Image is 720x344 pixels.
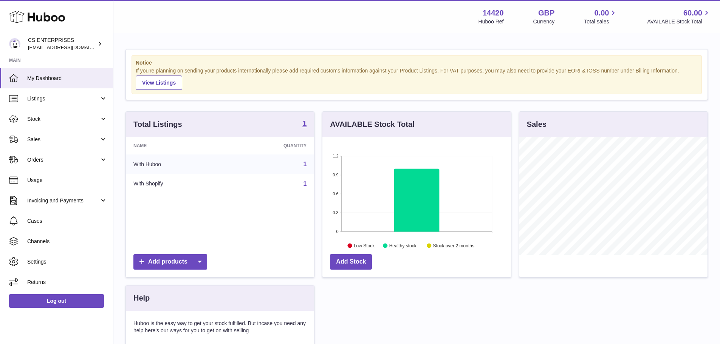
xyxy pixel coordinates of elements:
span: Settings [27,258,107,265]
div: If you're planning on sending your products internationally please add required customs informati... [136,67,698,90]
span: AVAILABLE Stock Total [647,18,711,25]
a: View Listings [136,76,182,90]
a: Add products [133,254,207,270]
h3: AVAILABLE Stock Total [330,119,414,130]
p: Huboo is the easy way to get your stock fulfilled. But incase you need any help here's our ways f... [133,320,307,334]
a: 1 [302,120,307,129]
img: internalAdmin-14420@internal.huboo.com [9,38,20,49]
td: With Shopify [126,174,228,194]
span: Sales [27,136,99,143]
strong: 14420 [483,8,504,18]
span: Orders [27,156,99,164]
strong: Notice [136,59,698,66]
td: With Huboo [126,154,228,174]
text: 0.6 [333,191,339,196]
span: Total sales [584,18,618,25]
text: 0.9 [333,173,339,177]
text: Low Stock [354,243,375,248]
a: 1 [303,161,307,167]
span: Cases [27,218,107,225]
span: Invoicing and Payments [27,197,99,204]
a: 60.00 AVAILABLE Stock Total [647,8,711,25]
th: Name [126,137,228,154]
a: Log out [9,294,104,308]
h3: Total Listings [133,119,182,130]
h3: Sales [527,119,547,130]
th: Quantity [228,137,314,154]
span: 60.00 [683,8,702,18]
span: Returns [27,279,107,286]
div: CS ENTERPRISES [28,37,96,51]
text: 1.2 [333,154,339,158]
span: 0.00 [595,8,609,18]
text: Stock over 2 months [433,243,474,248]
text: 0 [336,229,339,234]
span: [EMAIL_ADDRESS][DOMAIN_NAME] [28,44,111,50]
span: Usage [27,177,107,184]
a: 0.00 Total sales [584,8,618,25]
span: Listings [27,95,99,102]
strong: 1 [302,120,307,127]
span: Channels [27,238,107,245]
span: Stock [27,116,99,123]
div: Currency [533,18,555,25]
text: 0.3 [333,210,339,215]
a: Add Stock [330,254,372,270]
strong: GBP [538,8,554,18]
h3: Help [133,293,150,303]
div: Huboo Ref [478,18,504,25]
text: Healthy stock [389,243,417,248]
span: My Dashboard [27,75,107,82]
a: 1 [303,180,307,187]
